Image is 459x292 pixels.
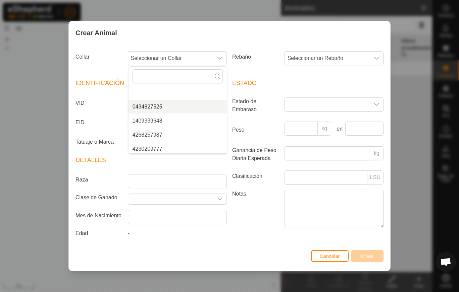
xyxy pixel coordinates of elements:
div: dropdown trigger [370,98,383,111]
label: Clase de Ganado [73,194,125,202]
span: 0434827525 [133,103,162,111]
label: EID [73,117,125,128]
span: - [128,230,130,236]
label: Raza [73,174,125,186]
label: Ganancia de Peso Diaria Esperada [229,146,282,162]
header: Detalles [75,156,227,165]
header: Estado [232,79,384,88]
span: Seleccionar un Rebaño [285,52,370,65]
label: Edad [73,229,125,237]
label: VID [73,97,125,109]
span: Crear Animal [75,28,117,38]
p-inputgroup-addon: kg [370,146,384,160]
span: Seleccionar un Collar [128,52,213,65]
ul: Option List [129,86,227,198]
button: Crear [351,250,384,262]
label: Notas [229,190,282,228]
div: dropdown trigger [213,52,226,65]
label: Clasificación [229,170,282,182]
label: Mes de Nacimiento [73,210,125,221]
li: 4268257987 [129,128,227,142]
label: Estado de Embarazo [229,97,282,114]
div: dropdown trigger [213,194,226,204]
label: Rebaño [229,51,282,63]
span: - [133,89,134,97]
li: 4230209777 [129,142,227,156]
header: Identificación [75,79,227,88]
div: dropdown trigger [370,52,383,65]
label: Collar [73,51,125,63]
button: Cancelar [311,250,349,262]
label: Peso [229,122,282,138]
p-inputgroup-addon: kg [318,122,331,136]
li: - [129,86,227,99]
label: en [334,125,343,133]
span: 4268257987 [133,131,162,139]
span: 4230209777 [133,145,162,153]
li: 0434827525 [129,100,227,114]
span: Crear [361,253,374,259]
p-inputgroup-addon: LSU [367,170,384,185]
span: 1409339648 [133,117,162,125]
span: Cancelar [320,253,340,259]
input: Seleccione o ingrese una Clase de Ganado [128,194,213,204]
li: 1409339648 [129,114,227,128]
label: Tatuaje o Marca [73,136,125,148]
div: Chat abierto [436,252,456,272]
